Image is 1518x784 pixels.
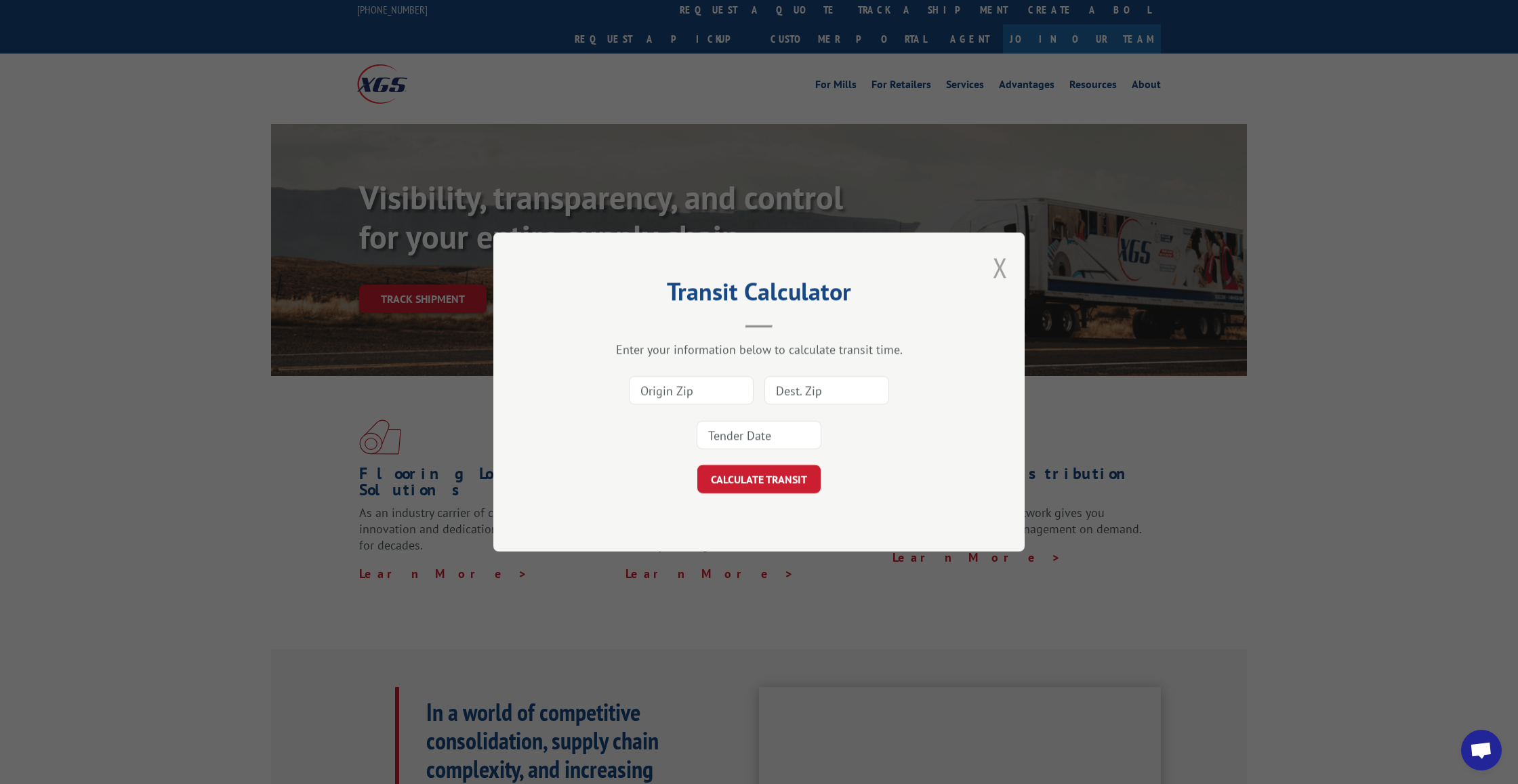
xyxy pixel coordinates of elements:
h2: Transit Calculator [561,282,957,308]
div: Open chat [1461,730,1502,770]
button: Close modal [993,249,1008,285]
button: CALCULATE TRANSIT [697,465,821,493]
input: Dest. Zip [764,376,889,405]
input: Tender Date [697,421,821,449]
input: Origin Zip [629,376,754,405]
div: Enter your information below to calculate transit time. [561,342,957,357]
